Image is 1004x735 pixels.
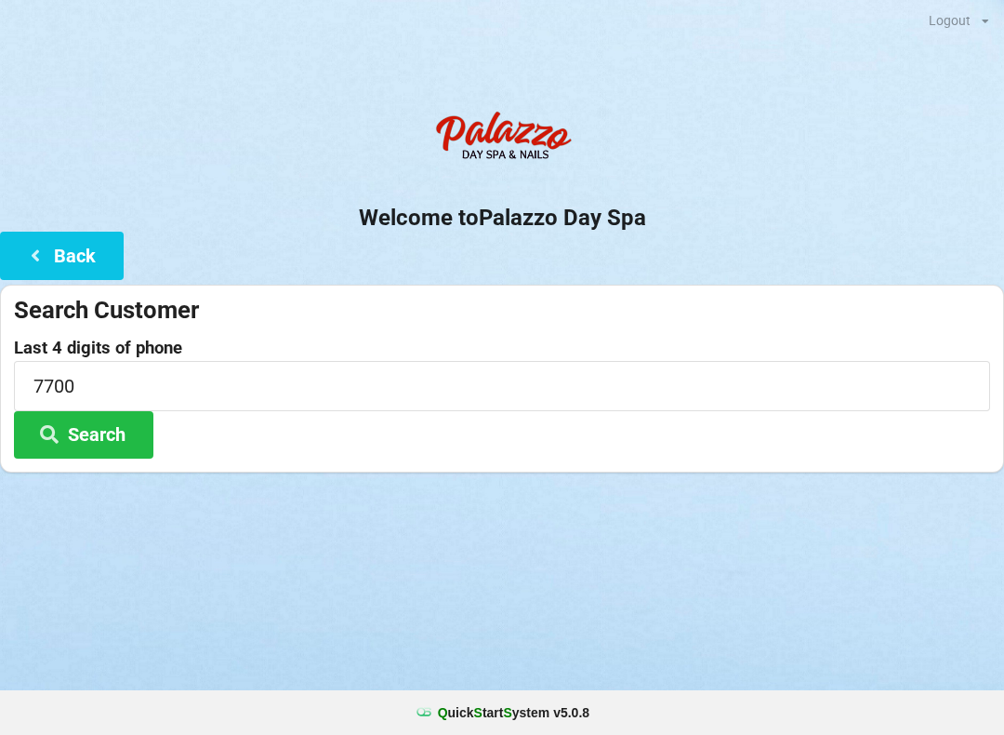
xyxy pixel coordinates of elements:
span: Q [438,705,448,720]
label: Last 4 digits of phone [14,339,990,357]
div: Search Customer [14,295,990,326]
input: 0000 [14,361,990,410]
b: uick tart ystem v 5.0.8 [438,703,589,722]
img: favicon.ico [415,703,433,722]
span: S [503,705,511,720]
img: PalazzoDaySpaNails-Logo.png [428,101,576,176]
button: Search [14,411,153,459]
span: S [474,705,482,720]
div: Logout [929,14,971,27]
